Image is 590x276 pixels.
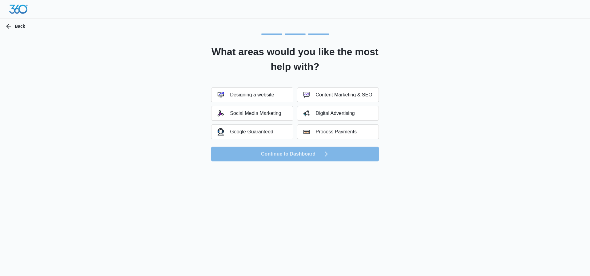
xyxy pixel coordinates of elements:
div: Social Media Marketing [218,110,281,116]
button: Designing a website [211,87,293,102]
button: Google Guaranteed [211,124,293,139]
div: Google Guaranteed [218,128,273,135]
div: Content Marketing & SEO [303,92,372,98]
div: Digital Advertising [303,110,355,116]
button: Social Media Marketing [211,106,293,121]
button: Digital Advertising [297,106,379,121]
div: Designing a website [218,92,274,98]
div: Process Payments [303,129,357,135]
button: Process Payments [297,124,379,139]
h2: What areas would you like the most help with? [204,44,387,74]
button: Content Marketing & SEO [297,87,379,102]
